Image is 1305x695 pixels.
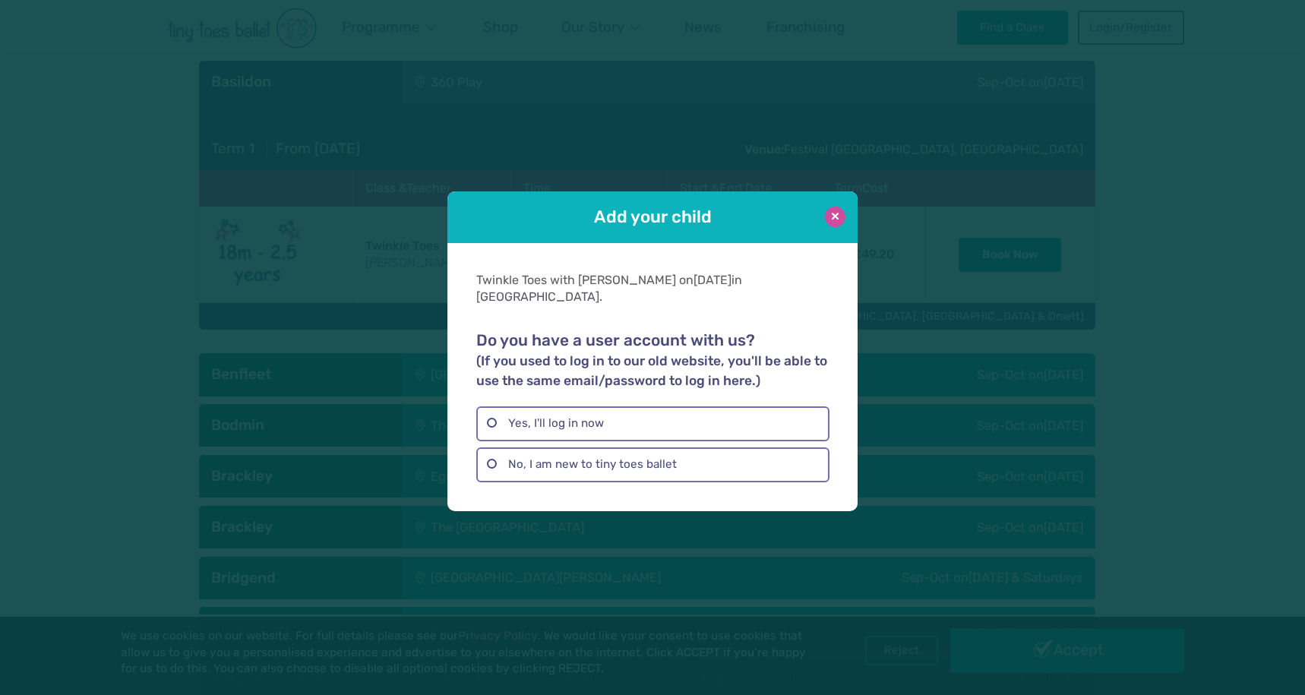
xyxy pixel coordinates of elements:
[476,406,829,441] label: Yes, I'll log in now
[476,447,829,482] label: No, I am new to tiny toes ballet
[476,331,829,390] h2: Do you have a user account with us?
[490,205,815,229] h1: Add your child
[476,272,829,306] div: Twinkle Toes with [PERSON_NAME] on in [GEOGRAPHIC_DATA].
[694,273,731,287] span: [DATE]
[476,353,827,388] small: (If you used to log in to our old website, you'll be able to use the same email/password to log i...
